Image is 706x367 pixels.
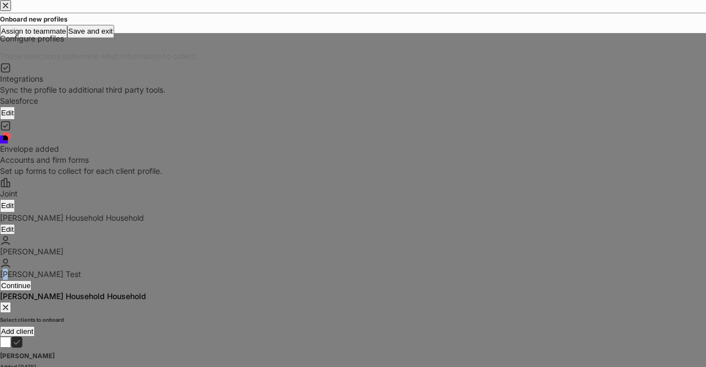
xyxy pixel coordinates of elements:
[1,200,14,211] div: Edit
[1,225,14,233] div: Edit
[1,281,30,290] div: Continue
[1,26,66,37] div: Assign to teammate
[68,26,113,37] div: Save and exit
[1,108,14,119] div: Edit
[1,327,34,336] div: Add client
